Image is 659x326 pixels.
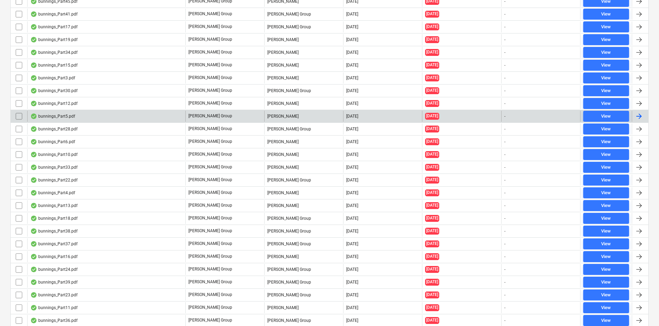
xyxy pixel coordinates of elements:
[30,50,37,55] div: OCR finished
[504,101,505,106] div: -
[583,213,629,224] button: View
[264,187,343,198] div: [PERSON_NAME]
[601,266,611,274] div: View
[504,203,505,208] div: -
[425,11,439,17] span: [DATE]
[30,305,78,310] div: bunnings_Part11.pdf
[30,292,78,298] div: bunnings_Part23.pdf
[583,289,629,300] button: View
[264,98,343,109] div: [PERSON_NAME]
[30,318,78,323] div: bunnings_Part36.pdf
[30,216,37,221] div: OCR finished
[583,302,629,313] button: View
[30,101,37,106] div: OCR finished
[625,293,659,326] iframe: Chat Widget
[264,213,343,224] div: [PERSON_NAME] Group
[583,98,629,109] button: View
[504,241,505,246] div: -
[346,24,358,29] div: [DATE]
[30,241,37,247] div: OCR finished
[30,279,78,285] div: bunnings_Part39.pdf
[504,127,505,131] div: -
[504,114,505,119] div: -
[504,139,505,144] div: -
[30,50,78,55] div: bunnings_Part34.pdf
[601,227,611,235] div: View
[601,189,611,197] div: View
[504,280,505,285] div: -
[504,305,505,310] div: -
[30,152,78,157] div: bunnings_Part10.pdf
[264,226,343,237] div: [PERSON_NAME] Group
[425,113,439,119] span: [DATE]
[346,241,358,246] div: [DATE]
[30,126,78,132] div: bunnings_Part28.pdf
[601,202,611,210] div: View
[425,202,439,209] span: [DATE]
[583,111,629,122] button: View
[264,302,343,313] div: [PERSON_NAME]
[601,164,611,171] div: View
[425,75,439,81] span: [DATE]
[425,253,439,260] span: [DATE]
[583,47,629,58] button: View
[504,293,505,297] div: -
[504,12,505,17] div: -
[30,228,37,234] div: OCR finished
[188,177,232,183] p: [PERSON_NAME] Group
[264,175,343,186] div: [PERSON_NAME] Group
[583,72,629,83] button: View
[188,75,232,81] p: [PERSON_NAME] Group
[425,138,439,145] span: [DATE]
[264,289,343,300] div: [PERSON_NAME] Group
[346,267,358,272] div: [DATE]
[30,139,75,145] div: bunnings_Part6.pdf
[346,178,358,182] div: [DATE]
[346,127,358,131] div: [DATE]
[188,139,232,145] p: [PERSON_NAME] Group
[346,190,358,195] div: [DATE]
[30,267,37,272] div: OCR finished
[583,238,629,249] button: View
[188,24,232,30] p: [PERSON_NAME] Group
[30,228,78,234] div: bunnings_Part38.pdf
[30,203,78,208] div: bunnings_Part13.pdf
[504,216,505,221] div: -
[188,126,232,132] p: [PERSON_NAME] Group
[425,266,439,273] span: [DATE]
[30,241,78,247] div: bunnings_Part37.pdf
[583,149,629,160] button: View
[601,291,611,299] div: View
[601,176,611,184] div: View
[30,292,37,298] div: OCR finished
[601,74,611,82] div: View
[30,305,37,310] div: OCR finished
[425,126,439,132] span: [DATE]
[425,317,439,324] span: [DATE]
[583,136,629,147] button: View
[188,202,232,208] p: [PERSON_NAME] Group
[30,165,78,170] div: bunnings_Part33.pdf
[583,251,629,262] button: View
[425,177,439,183] span: [DATE]
[188,100,232,106] p: [PERSON_NAME] Group
[346,114,358,119] div: [DATE]
[30,177,78,183] div: bunnings_Part22.pdf
[601,112,611,120] div: View
[346,216,358,221] div: [DATE]
[264,9,343,20] div: [PERSON_NAME] Group
[30,88,37,93] div: OCR finished
[504,37,505,42] div: -
[425,151,439,158] span: [DATE]
[30,267,78,272] div: bunnings_Part24.pdf
[601,317,611,325] div: View
[30,113,75,119] div: bunnings_Part5.pdf
[583,200,629,211] button: View
[425,100,439,107] span: [DATE]
[504,63,505,68] div: -
[346,305,358,310] div: [DATE]
[264,124,343,135] div: [PERSON_NAME] Group
[264,72,343,83] div: [PERSON_NAME]
[30,11,37,17] div: OCR finished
